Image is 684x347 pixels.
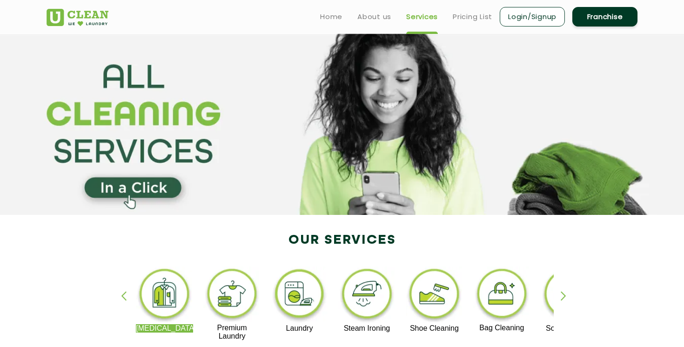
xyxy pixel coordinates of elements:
img: premium_laundry_cleaning_11zon.webp [203,267,261,324]
a: Services [406,11,438,22]
p: Laundry [271,324,328,333]
p: Premium Laundry [203,324,261,340]
a: Home [320,11,342,22]
img: bag_cleaning_11zon.webp [473,267,530,324]
p: Steam Ironing [338,324,396,333]
img: dry_cleaning_11zon.webp [136,267,193,324]
img: UClean Laundry and Dry Cleaning [47,9,108,26]
a: Pricing List [453,11,492,22]
img: sofa_cleaning_11zon.webp [541,267,598,324]
a: About us [357,11,391,22]
p: Bag Cleaning [473,324,530,332]
p: Sofa Cleaning [541,324,598,333]
a: Franchise [572,7,637,27]
img: laundry_cleaning_11zon.webp [271,267,328,324]
p: [MEDICAL_DATA] [136,324,193,333]
p: Shoe Cleaning [406,324,463,333]
img: steam_ironing_11zon.webp [338,267,396,324]
a: Login/Signup [500,7,565,27]
img: shoe_cleaning_11zon.webp [406,267,463,324]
